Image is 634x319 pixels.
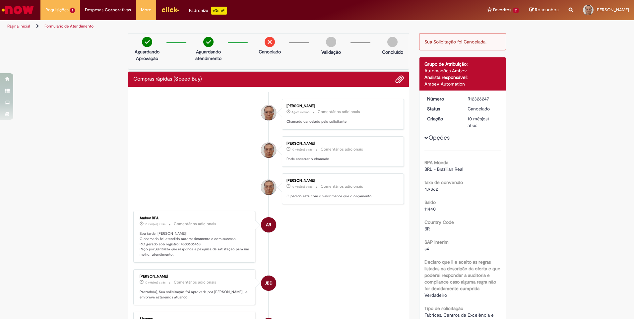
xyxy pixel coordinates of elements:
p: Prezado(a), Sua solicitação foi aprovada por [PERSON_NAME] , e em breve estaremos atuando. [140,289,250,300]
span: s4 [424,246,429,252]
p: Pode encerrar o chamado [286,157,397,162]
a: Página inicial [7,24,30,29]
small: Comentários adicionais [321,184,363,189]
b: SAP Interim [424,239,449,245]
span: 31 [513,8,519,13]
p: Chamado cancelado pelo solicitante. [286,119,397,124]
dt: Criação [422,115,463,122]
div: R12326247 [468,96,498,102]
div: Josenildo Batista De Araujo [261,276,276,291]
div: Grupo de Atribuição: [424,61,501,67]
time: 27/11/2024 10:32:45 [468,116,489,128]
span: 10 mês(es) atrás [468,116,489,128]
div: Ambev RPA [261,217,276,232]
span: BR [424,226,430,232]
span: 11440 [424,206,436,212]
img: check-circle-green.png [203,37,214,47]
p: O pedido está com o valor menor que o orçamento. [286,194,397,199]
div: Alessandre De Sena Silva [261,180,276,195]
b: Country Code [424,219,454,225]
img: ServiceNow [1,3,35,17]
div: Sua Solicitação foi Cancelada. [419,33,506,50]
small: Comentários adicionais [321,147,363,152]
span: 10 mês(es) atrás [145,222,165,226]
div: [PERSON_NAME] [140,275,250,279]
b: Tipo de solicitação [424,305,463,311]
small: Comentários adicionais [318,109,360,115]
div: 27/11/2024 10:32:45 [468,115,498,129]
img: click_logo_yellow_360x200.png [161,5,179,15]
span: AR [266,217,271,233]
span: 10 mês(es) atrás [291,148,312,152]
div: Alessandre De Sena Silva [261,105,276,120]
img: remove.png [265,37,275,47]
img: img-circle-grey.png [387,37,398,47]
div: Padroniza [189,7,227,15]
p: Cancelado [259,48,281,55]
button: Adicionar anexos [395,75,404,84]
div: [PERSON_NAME] [286,142,397,146]
p: Boa tarde, [PERSON_NAME]! O chamado foi atendido automaticamente e com sucesso. P.O gerado sob re... [140,231,250,257]
span: Requisições [45,7,69,13]
img: check-circle-green.png [142,37,152,47]
p: +GenAi [211,7,227,15]
p: Aguardando Aprovação [131,48,163,62]
div: Analista responsável: [424,74,501,81]
dt: Número [422,96,463,102]
span: 1 [70,8,75,13]
p: Validação [321,49,341,55]
a: Formulário de Atendimento [44,24,94,29]
span: Despesas Corporativas [85,7,131,13]
span: 10 mês(es) atrás [145,281,165,285]
div: [PERSON_NAME] [286,104,397,108]
dt: Status [422,105,463,112]
b: Saldo [424,199,436,205]
span: BRL - Brazilian Real [424,166,463,172]
p: Concluído [382,49,403,55]
b: Declaro que li e aceito as regras listadas na descrição da oferta e que poderei responder a audit... [424,259,500,291]
small: Comentários adicionais [174,221,216,227]
h2: Compras rápidas (Speed Buy) Histórico de tíquete [133,76,202,82]
b: taxa de conversão [424,179,463,185]
span: Rascunhos [535,7,559,13]
time: 27/11/2024 13:31:40 [145,222,165,226]
span: JBD [265,275,273,291]
div: Automações Ambev [424,67,501,74]
time: 27/11/2024 10:35:21 [145,281,165,285]
div: Ambev RPA [140,216,250,220]
p: Aguardando atendimento [192,48,224,62]
div: Ambev Automation [424,81,501,87]
div: Cancelado [468,105,498,112]
div: [PERSON_NAME] [286,179,397,183]
span: 4.9862 [424,186,438,192]
img: img-circle-grey.png [326,37,336,47]
ul: Trilhas de página [5,20,418,32]
small: Comentários adicionais [174,280,216,285]
time: 30/09/2025 13:38:47 [291,110,309,114]
span: Agora mesmo [291,110,309,114]
span: 10 mês(es) atrás [291,185,312,189]
time: 07/12/2024 13:43:19 [291,148,312,152]
span: More [141,7,151,13]
span: [PERSON_NAME] [596,7,629,13]
a: Rascunhos [529,7,559,13]
div: Alessandre De Sena Silva [261,143,276,158]
b: RPA Moeda [424,159,448,165]
span: Favoritos [493,7,511,13]
span: Verdadeiro [424,292,447,298]
time: 27/11/2024 14:46:08 [291,185,312,189]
